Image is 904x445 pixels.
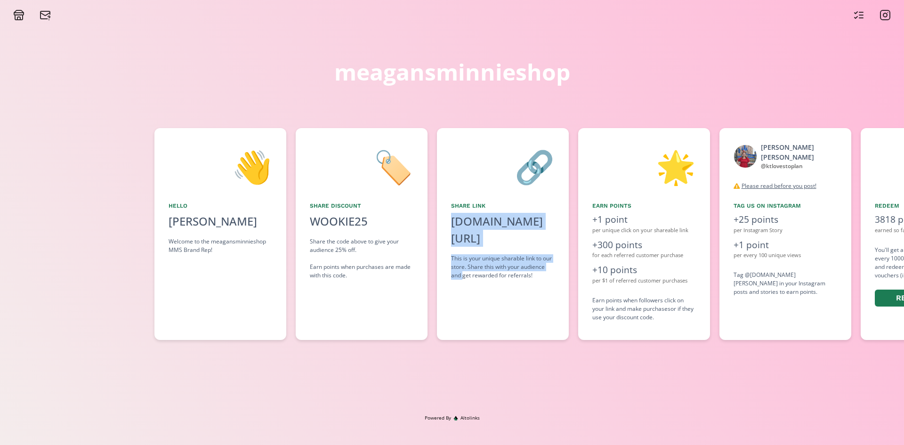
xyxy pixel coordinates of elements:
div: +300 points [592,238,696,252]
span: Altolinks [460,414,480,421]
img: favicon-32x32.png [453,416,458,421]
div: This is your unique sharable link to our store. Share this with your audience and get rewarded fo... [451,254,555,280]
div: Share the code above to give your audience 25% off. Earn points when purchases are made with this... [310,237,413,280]
div: Share Link [451,202,555,210]
div: +1 point [592,213,696,227]
div: [PERSON_NAME] [PERSON_NAME] [761,142,837,162]
div: @ ktlovestoplan [761,162,837,170]
div: for each referred customer purchase [592,251,696,259]
div: per $1 of referred customer purchases [592,277,696,285]
div: per unique click on your shareable link [592,227,696,235]
div: Tag @[DOMAIN_NAME][PERSON_NAME] in your Instagram posts and stories to earn points. [734,271,837,296]
div: per every 100 unique views [734,251,837,259]
div: Tag us on Instagram [734,202,837,210]
div: Share Discount [310,202,413,210]
div: +10 points [592,263,696,277]
div: [PERSON_NAME] [169,213,272,230]
div: Earn points when followers click on your link and make purchases or if they use your discount code . [592,296,696,322]
div: Earn points [592,202,696,210]
div: [DOMAIN_NAME][URL] [451,213,555,247]
div: 🏷️ [310,142,413,190]
div: 🔗 [451,142,555,190]
div: 🌟 [592,142,696,190]
div: 👋 [169,142,272,190]
div: +1 point [734,238,837,252]
div: WOOKIE25 [310,213,368,230]
div: per Instagram Story [734,227,837,235]
u: Please read before you post! [742,182,816,190]
a: meagansminnieshop [334,51,570,93]
span: Powered By [425,414,451,421]
div: Hello [169,202,272,210]
div: Welcome to the meagansminnieshop MMS Brand Rep! [169,237,272,254]
img: 482416267_652047490616930_759154098758192288_n.jpg [734,145,757,168]
div: +25 points [734,213,837,227]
